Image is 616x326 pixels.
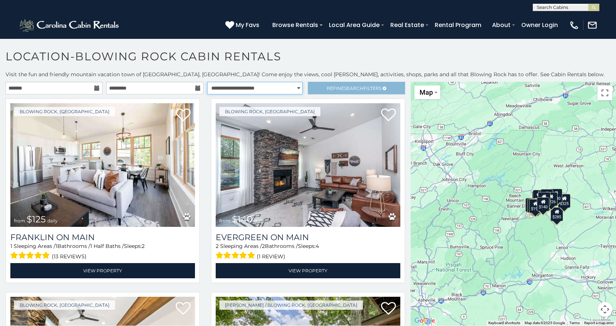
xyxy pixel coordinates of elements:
span: from [219,218,230,224]
a: Franklin On Main [10,232,195,242]
span: Search [344,85,363,91]
a: Add to favorites [381,108,396,123]
a: Terms (opens in new tab) [569,321,580,325]
span: $125 [27,214,46,225]
span: $140 [232,214,253,225]
div: $200 [541,189,553,203]
button: Toggle fullscreen view [598,85,612,100]
button: Change map style [414,85,440,99]
a: Browse Rentals [269,19,322,31]
a: Franklin On Main from $125 daily [10,103,195,227]
img: phone-regular-white.png [569,20,579,30]
a: Blowing Rock, [GEOGRAPHIC_DATA] [14,107,115,116]
a: View Property [10,263,195,278]
span: Map data ©2025 Google [525,321,565,325]
a: Report a map error [584,321,614,325]
a: About [488,19,514,31]
div: $195 [529,199,542,213]
span: daily [254,218,265,224]
img: mail-regular-white.png [587,20,598,30]
span: daily [47,218,58,224]
button: Map camera controls [598,302,612,317]
a: Real Estate [387,19,428,31]
span: (1 review) [257,252,285,261]
span: Refine Filters [327,85,381,91]
div: $285 [551,207,563,221]
a: [PERSON_NAME] / Blowing Rock, [GEOGRAPHIC_DATA] [219,300,363,310]
div: Sleeping Areas / Bathrooms / Sleeps: [216,242,400,261]
a: View Property [216,263,400,278]
span: 2 [216,243,219,249]
a: Owner Login [518,19,562,31]
span: 2 [262,243,265,249]
div: $675 [533,190,545,204]
a: My Favs [225,20,261,30]
span: 4 [316,243,319,249]
a: Blowing Rock, [GEOGRAPHIC_DATA] [219,107,320,116]
a: Local Area Guide [325,19,383,31]
span: Map [420,88,433,96]
img: Evergreen On Main [216,103,400,227]
span: 1 Half Baths / [90,243,124,249]
div: $226 [545,192,558,206]
img: Franklin On Main [10,103,195,227]
a: Open this area in Google Maps (opens a new window) [413,316,437,326]
div: $290 [538,192,551,206]
a: RefineSearchFilters [308,82,405,94]
span: 2 [142,243,145,249]
a: Rental Program [431,19,485,31]
span: 1 [10,243,12,249]
button: Keyboard shortcuts [488,320,520,326]
a: Add to favorites [381,301,396,317]
div: $375 [527,198,540,212]
div: $325 [558,194,571,208]
div: $140 [537,197,550,211]
a: Evergreen On Main from $140 daily [216,103,400,227]
a: Add to favorites [176,301,191,317]
div: $375 [525,198,538,212]
a: Evergreen On Main [216,232,400,242]
img: Google [413,316,437,326]
span: (13 reviews) [52,252,87,261]
div: $930 [550,189,562,203]
div: Sleeping Areas / Bathrooms / Sleeps: [10,242,195,261]
span: from [14,218,25,224]
img: White-1-2.png [18,18,121,33]
span: My Favs [236,20,259,30]
span: 1 [55,243,57,249]
a: Blowing Rock, [GEOGRAPHIC_DATA] [14,300,115,310]
a: Add to favorites [176,108,191,123]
